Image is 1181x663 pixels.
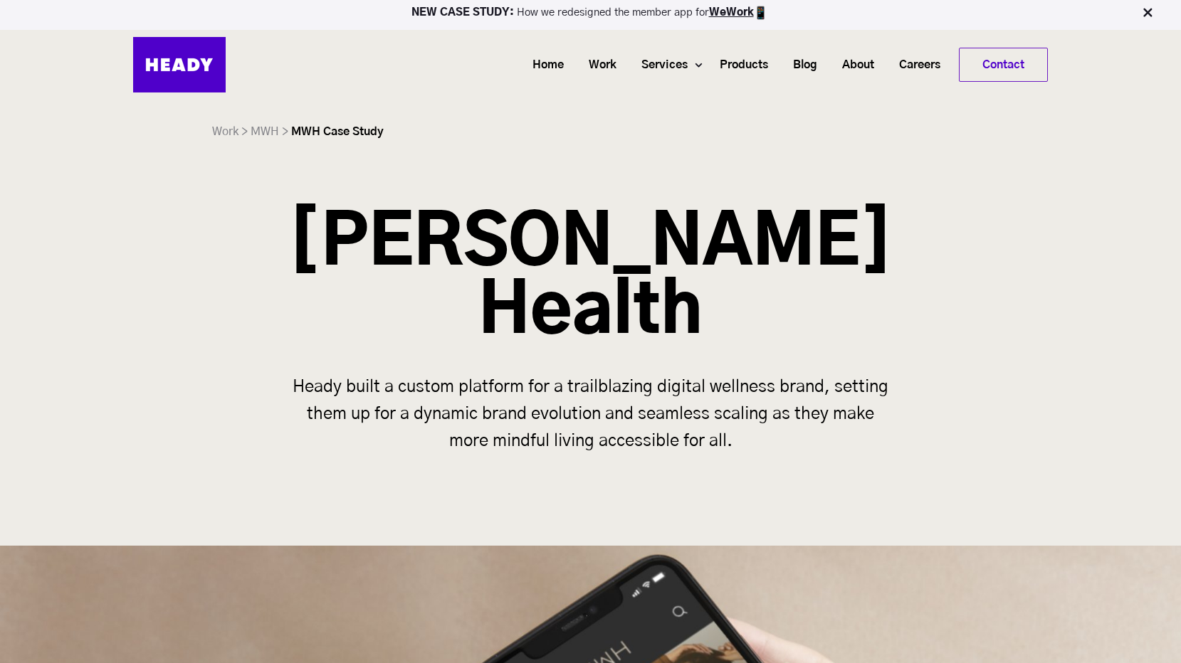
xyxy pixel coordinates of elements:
a: About [824,52,881,78]
img: app emoji [754,6,768,20]
a: Contact [960,48,1047,81]
a: Services [624,52,695,78]
a: MWH > [251,126,288,137]
img: Heady_Logo_Web-01 (1) [133,37,226,92]
a: Work > [212,126,248,137]
a: WeWork [709,7,754,18]
a: Work [571,52,624,78]
a: Careers [881,52,948,78]
p: How we redesigned the member app for [6,6,1175,20]
div: Navigation Menu [240,48,1048,82]
a: Products [702,52,775,78]
p: Heady built a custom platform for a trailblazing digital wellness brand, setting them up for a dy... [288,373,893,455]
a: Blog [775,52,824,78]
strong: NEW CASE STUDY: [411,7,517,18]
a: Home [515,52,571,78]
h1: [PERSON_NAME] Health [288,210,893,346]
img: Close Bar [1140,6,1155,20]
li: MWH Case Study [291,121,384,142]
